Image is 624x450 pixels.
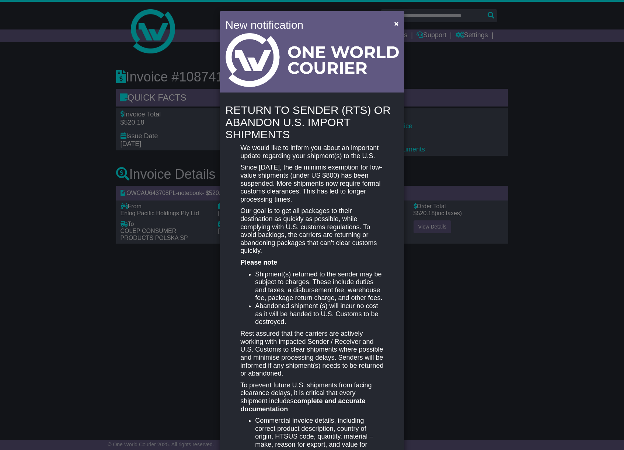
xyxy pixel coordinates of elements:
h4: RETURN TO SENDER (RTS) OR ABANDON U.S. IMPORT SHIPMENTS [226,104,399,140]
li: Shipment(s) returned to the sender may be subject to charges. These include duties and taxes, a d... [255,271,383,302]
p: To prevent future U.S. shipments from facing clearance delays, it is critical that every shipment... [240,381,383,413]
p: Our goal is to get all packages to their destination as quickly as possible, while complying with... [240,207,383,255]
p: We would like to inform you about an important update regarding your shipment(s) to the U.S. [240,144,383,160]
strong: complete and accurate documentation [240,397,365,413]
p: Rest assured that the carriers are actively working with impacted Sender / Receiver and U.S. Cust... [240,330,383,378]
img: Light [226,33,399,87]
li: Abandoned shipment (s) will incur no cost as it will be handed to U.S. Customs to be destroyed. [255,302,383,326]
strong: Please note [240,259,277,266]
p: Since [DATE], the de minimis exemption for low-value shipments (under US $800) has been suspended... [240,164,383,203]
h4: New notification [226,17,384,33]
button: Close [390,16,402,31]
span: × [394,19,398,28]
